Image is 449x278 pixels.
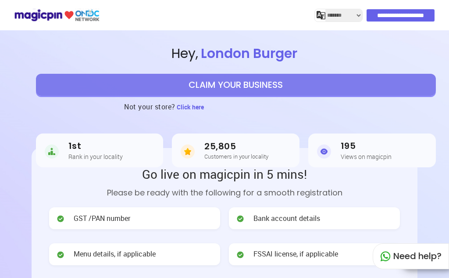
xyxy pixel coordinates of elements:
img: j2MGCQAAAABJRU5ErkJggg== [317,11,325,20]
h5: Views on magicpin [341,153,392,160]
span: Bank account details [253,213,320,224]
h3: Not your store? [124,96,175,118]
img: Rank [45,143,59,160]
span: London Burger [198,44,300,63]
span: Hey , [22,44,449,63]
h3: 25,805 [204,141,268,152]
h5: Customers in your locality [204,153,268,159]
span: FSSAI license, if applicable [253,249,338,259]
span: GST /PAN number [74,213,130,224]
img: check [56,250,65,259]
button: CLAIM YOUR BUSINESS [36,74,436,96]
span: Click here [177,103,204,111]
h2: Go live on magicpin in 5 mins! [49,166,400,182]
h5: Rank in your locality [68,153,123,160]
img: ondc-logo-new-small.8a59708e.svg [14,7,100,23]
span: Menu details, if applicable [74,249,156,259]
img: whatapp_green.7240e66a.svg [380,251,391,262]
img: Views [317,143,331,160]
p: Please be ready with the following for a smooth registration [49,187,400,199]
img: check [236,214,245,223]
img: check [56,214,65,223]
h3: 195 [341,141,392,151]
img: Customers [181,143,195,160]
img: check [236,250,245,259]
div: Need help? [373,243,449,269]
h3: 1st [68,141,123,151]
